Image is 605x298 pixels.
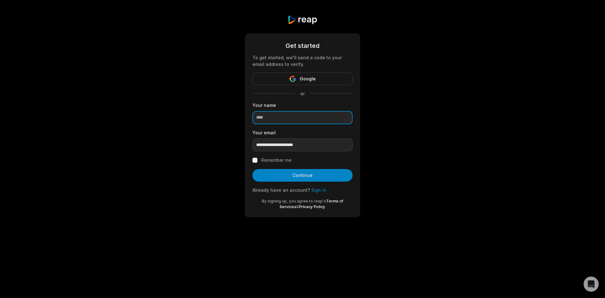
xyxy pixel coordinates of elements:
[252,169,353,182] button: Continue
[296,204,299,209] span: &
[252,129,353,136] label: Your email
[295,90,310,97] span: or
[325,204,326,209] span: .
[311,187,326,193] a: Sign in
[252,54,353,67] div: To get started, we'll send a code to your email address to verify.
[299,204,325,209] a: Privacy Policy
[252,102,353,108] label: Your name
[262,199,326,203] span: By signing up, you agree to reap's
[300,75,316,83] span: Google
[287,15,317,25] img: reap
[584,277,599,292] div: Open Intercom Messenger
[252,41,353,50] div: Get started
[252,73,353,85] button: Google
[252,187,310,193] span: Already have an account?
[261,156,291,164] label: Remember me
